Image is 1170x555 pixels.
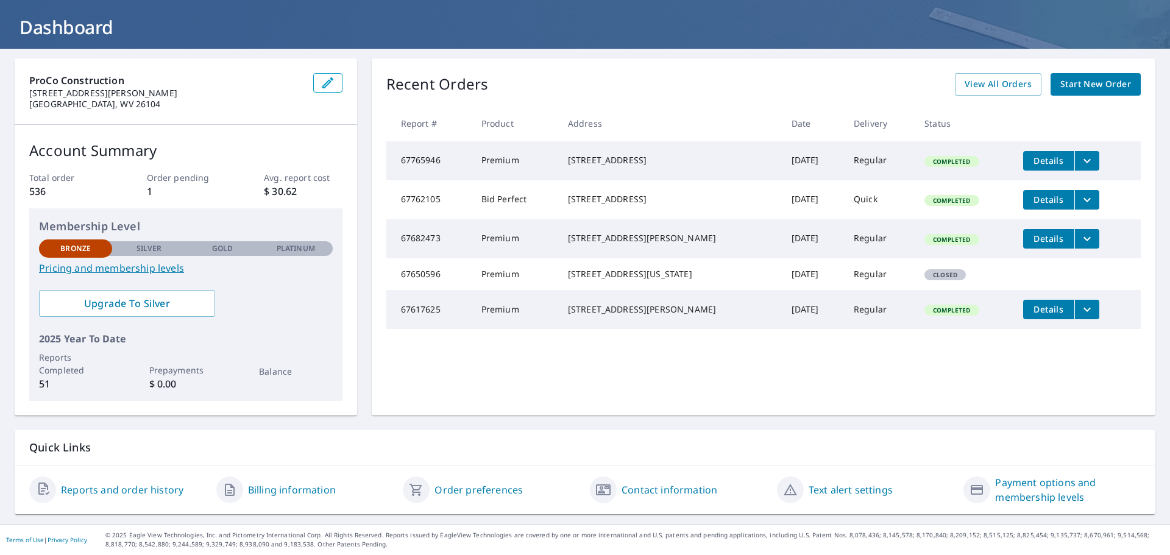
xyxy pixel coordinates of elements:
[6,536,44,544] a: Terms of Use
[29,171,107,184] p: Total order
[568,232,772,244] div: [STREET_ADDRESS][PERSON_NAME]
[136,243,162,254] p: Silver
[472,219,558,258] td: Premium
[386,258,472,290] td: 67650596
[29,73,303,88] p: ProCo Construction
[1023,300,1074,319] button: detailsBtn-67617625
[1030,155,1067,166] span: Details
[782,219,844,258] td: [DATE]
[844,290,915,329] td: Regular
[1030,303,1067,315] span: Details
[39,261,333,275] a: Pricing and membership levels
[622,483,717,497] a: Contact information
[568,268,772,280] div: [STREET_ADDRESS][US_STATE]
[472,290,558,329] td: Premium
[1023,229,1074,249] button: detailsBtn-67682473
[1074,229,1099,249] button: filesDropdownBtn-67682473
[149,364,222,376] p: Prepayments
[782,141,844,180] td: [DATE]
[49,297,205,310] span: Upgrade To Silver
[386,105,472,141] th: Report #
[147,184,225,199] p: 1
[434,483,523,497] a: Order preferences
[386,73,489,96] p: Recent Orders
[212,243,233,254] p: Gold
[844,180,915,219] td: Quick
[1051,73,1141,96] a: Start New Order
[782,258,844,290] td: [DATE]
[1074,190,1099,210] button: filesDropdownBtn-67762105
[29,140,342,161] p: Account Summary
[472,180,558,219] td: Bid Perfect
[926,235,977,244] span: Completed
[568,193,772,205] div: [STREET_ADDRESS]
[558,105,782,141] th: Address
[386,219,472,258] td: 67682473
[926,196,977,205] span: Completed
[782,105,844,141] th: Date
[1023,190,1074,210] button: detailsBtn-67762105
[39,351,112,376] p: Reports Completed
[1074,300,1099,319] button: filesDropdownBtn-67617625
[39,331,333,346] p: 2025 Year To Date
[915,105,1013,141] th: Status
[248,483,336,497] a: Billing information
[844,105,915,141] th: Delivery
[844,141,915,180] td: Regular
[926,157,977,166] span: Completed
[6,536,87,543] p: |
[782,290,844,329] td: [DATE]
[472,105,558,141] th: Product
[926,306,977,314] span: Completed
[277,243,315,254] p: Platinum
[386,180,472,219] td: 67762105
[965,77,1032,92] span: View All Orders
[955,73,1041,96] a: View All Orders
[844,219,915,258] td: Regular
[61,483,183,497] a: Reports and order history
[264,171,342,184] p: Avg. report cost
[60,243,91,254] p: Bronze
[39,290,215,317] a: Upgrade To Silver
[995,475,1141,504] a: Payment options and membership levels
[39,376,112,391] p: 51
[568,154,772,166] div: [STREET_ADDRESS]
[1060,77,1131,92] span: Start New Order
[264,184,342,199] p: $ 30.62
[29,88,303,99] p: [STREET_ADDRESS][PERSON_NAME]
[782,180,844,219] td: [DATE]
[147,171,225,184] p: Order pending
[472,141,558,180] td: Premium
[926,270,965,279] span: Closed
[29,99,303,110] p: [GEOGRAPHIC_DATA], WV 26104
[472,258,558,290] td: Premium
[844,258,915,290] td: Regular
[48,536,87,544] a: Privacy Policy
[1074,151,1099,171] button: filesDropdownBtn-67765946
[15,15,1155,40] h1: Dashboard
[259,365,332,378] p: Balance
[1030,233,1067,244] span: Details
[1023,151,1074,171] button: detailsBtn-67765946
[809,483,893,497] a: Text alert settings
[105,531,1164,549] p: © 2025 Eagle View Technologies, Inc. and Pictometry International Corp. All Rights Reserved. Repo...
[386,141,472,180] td: 67765946
[1030,194,1067,205] span: Details
[568,303,772,316] div: [STREET_ADDRESS][PERSON_NAME]
[386,290,472,329] td: 67617625
[149,376,222,391] p: $ 0.00
[29,440,1141,455] p: Quick Links
[29,184,107,199] p: 536
[39,218,333,235] p: Membership Level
